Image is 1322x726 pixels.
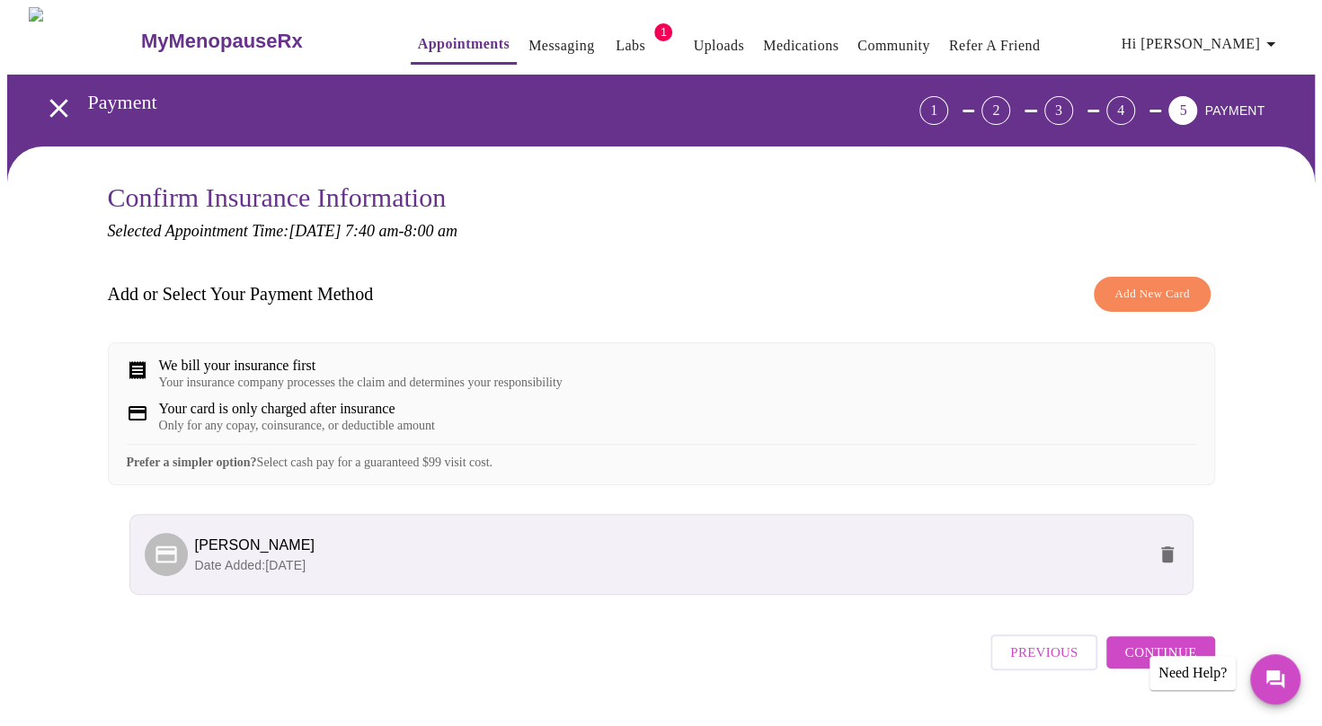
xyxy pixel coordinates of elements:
div: We bill your insurance first [159,358,563,374]
span: Date Added: [DATE] [195,558,306,572]
button: Appointments [411,26,517,65]
div: 3 [1044,96,1073,125]
button: Uploads [686,28,751,64]
button: open drawer [32,82,85,135]
strong: Prefer a simpler option? [127,456,257,469]
button: Add New Card [1094,277,1210,312]
h3: Add or Select Your Payment Method [108,284,374,305]
h3: MyMenopauseRx [141,30,303,53]
button: Messages [1250,654,1300,704]
div: Need Help? [1149,656,1236,690]
a: Messaging [528,33,594,58]
button: delete [1146,533,1189,576]
img: MyMenopauseRx Logo [29,7,138,75]
h3: Payment [88,91,820,114]
button: Labs [601,28,659,64]
div: 5 [1168,96,1197,125]
div: 2 [981,96,1010,125]
button: Messaging [521,28,601,64]
div: Only for any copay, coinsurance, or deductible amount [159,419,435,433]
button: Continue [1106,636,1214,668]
a: MyMenopauseRx [138,10,374,73]
button: Medications [756,28,846,64]
span: 1 [654,23,672,41]
button: Hi [PERSON_NAME] [1114,26,1289,62]
em: Selected Appointment Time: [DATE] 7:40 am - 8:00 am [108,222,457,240]
button: Community [850,28,937,64]
a: Appointments [418,31,510,57]
div: Your insurance company processes the claim and determines your responsibility [159,376,563,390]
a: Medications [763,33,838,58]
button: Refer a Friend [942,28,1048,64]
div: 1 [919,96,948,125]
a: Community [857,33,930,58]
span: Add New Card [1114,284,1189,305]
span: PAYMENT [1204,103,1264,118]
a: Uploads [693,33,744,58]
div: 4 [1106,96,1135,125]
button: Previous [990,634,1097,670]
span: Previous [1010,641,1078,664]
span: [PERSON_NAME] [195,537,315,553]
h3: Confirm Insurance Information [108,182,1215,213]
span: Continue [1124,641,1196,664]
a: Labs [616,33,645,58]
a: Refer a Friend [949,33,1041,58]
div: Your card is only charged after insurance [159,401,435,417]
span: Hi [PERSON_NAME] [1122,31,1282,57]
div: Select cash pay for a guaranteed $99 visit cost. [127,444,1196,470]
